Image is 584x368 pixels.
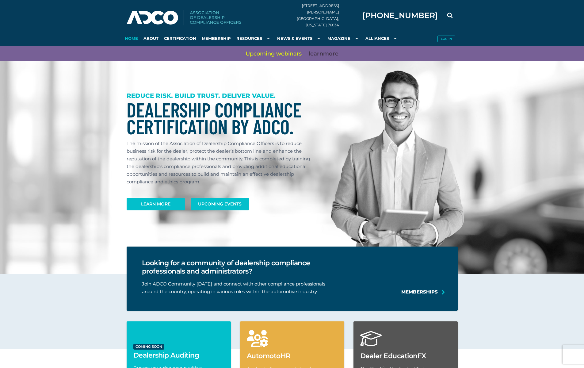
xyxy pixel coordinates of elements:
[309,50,323,57] span: learn
[127,92,316,100] h3: REDUCE RISK. BUILD TRUST. DELIVER VALUE.
[133,344,165,350] span: coming soon
[437,36,455,42] button: Log in
[161,31,199,46] a: Certification
[297,2,353,28] div: [STREET_ADDRESS][PERSON_NAME] [GEOGRAPHIC_DATA], [US_STATE] 76034
[127,198,185,210] a: Learn More
[127,140,316,186] p: The mission of the Association of Dealership Compliance Officers is to reduce business risk for t...
[325,31,363,46] a: Magazine
[331,71,464,259] img: Dealership Compliance Professional
[363,31,401,46] a: Alliances
[141,31,161,46] a: About
[127,10,241,25] img: Association of Dealership Compliance Officers logo
[274,31,325,46] a: News & Events
[191,198,249,210] a: Upcoming Events
[133,351,224,359] h2: Dealership Auditing
[435,31,458,46] a: Log in
[199,31,234,46] a: Membership
[309,50,338,58] a: learnmore
[360,352,451,360] h2: Dealer EducationFX
[234,31,274,46] a: Resources
[362,12,438,19] span: [PHONE_NUMBER]
[246,50,338,58] span: Upcoming webinars —
[127,101,316,135] h1: Dealership Compliance Certification by ADCO.
[142,280,347,295] p: Join ADCO Community [DATE] and connect with other compliance professionals around the country, op...
[122,31,141,46] a: Home
[401,288,438,296] a: Memberships
[247,352,338,360] h2: AutomotoHR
